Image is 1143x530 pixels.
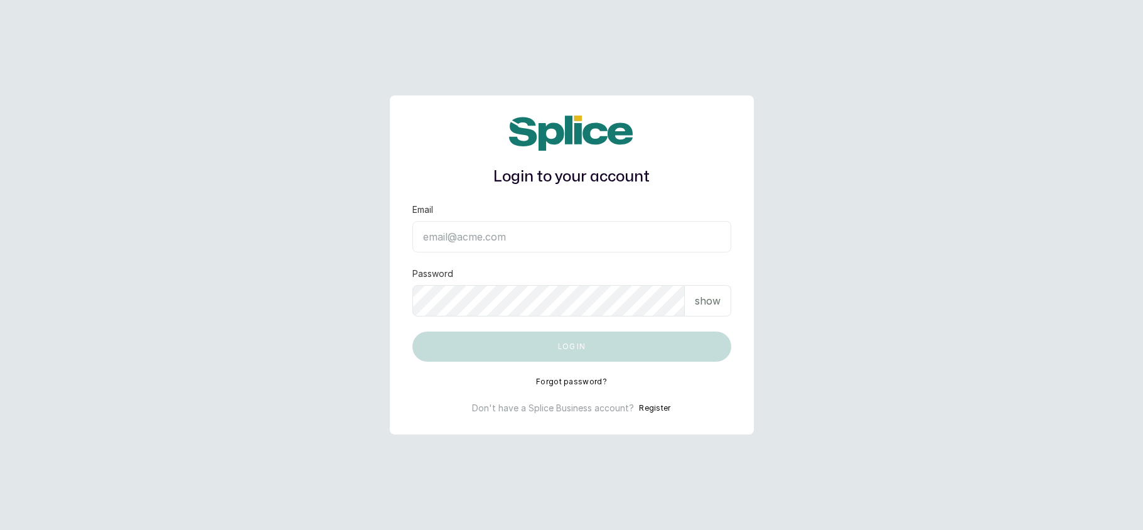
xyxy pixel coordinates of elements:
[412,221,731,252] input: email@acme.com
[472,402,634,414] p: Don't have a Splice Business account?
[639,402,670,414] button: Register
[412,166,731,188] h1: Login to your account
[536,377,607,387] button: Forgot password?
[412,203,433,216] label: Email
[412,268,453,280] label: Password
[412,332,731,362] button: Log in
[695,293,721,308] p: show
